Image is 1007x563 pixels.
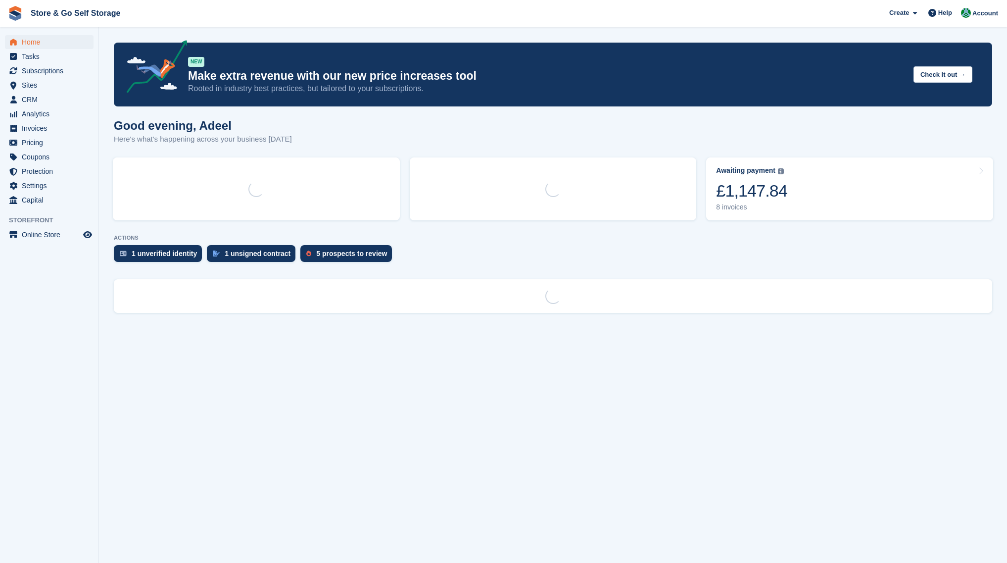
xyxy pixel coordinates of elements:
[889,8,909,18] span: Create
[9,215,98,225] span: Storefront
[716,181,787,201] div: £1,147.84
[938,8,952,18] span: Help
[5,193,94,207] a: menu
[22,107,81,121] span: Analytics
[114,245,207,267] a: 1 unverified identity
[706,157,993,220] a: Awaiting payment £1,147.84 8 invoices
[120,251,127,256] img: verify_identity-adf6edd0f0f0b5bbfe63781bf79b02c33cf7c696d77639b501bdc392416b5a36.svg
[22,121,81,135] span: Invoices
[5,64,94,78] a: menu
[913,66,972,83] button: Check it out →
[188,69,906,83] p: Make extra revenue with our new price increases tool
[213,251,220,256] img: contract_signature_icon-13c848040528278c33f63329250d36e43548de30e8caae1d1a13099fd9432cc5.svg
[961,8,971,18] img: Adeel Hussain
[82,229,94,241] a: Preview store
[5,150,94,164] a: menu
[5,78,94,92] a: menu
[5,228,94,242] a: menu
[114,134,292,145] p: Here's what's happening across your business [DATE]
[188,57,204,67] div: NEW
[5,121,94,135] a: menu
[8,6,23,21] img: stora-icon-8386f47178a22dfd0bd8f6a31ec36ba5ce8667c1dd55bd0f319d3a0aa187defe.svg
[778,168,784,174] img: icon-info-grey-7440780725fd019a000dd9b08b2336e03edf1995a4989e88bcd33f0948082b44.svg
[972,8,998,18] span: Account
[22,136,81,150] span: Pricing
[188,83,906,94] p: Rooted in industry best practices, but tailored to your subscriptions.
[22,93,81,106] span: CRM
[5,35,94,49] a: menu
[300,245,397,267] a: 5 prospects to review
[716,166,775,175] div: Awaiting payment
[5,164,94,178] a: menu
[22,35,81,49] span: Home
[5,107,94,121] a: menu
[114,235,992,241] p: ACTIONS
[716,203,787,211] div: 8 invoices
[22,50,81,63] span: Tasks
[27,5,124,21] a: Store & Go Self Storage
[5,93,94,106] a: menu
[5,50,94,63] a: menu
[22,179,81,193] span: Settings
[22,64,81,78] span: Subscriptions
[22,150,81,164] span: Coupons
[5,179,94,193] a: menu
[225,250,290,257] div: 1 unsigned contract
[22,228,81,242] span: Online Store
[114,119,292,132] h1: Good evening, Adeel
[132,250,197,257] div: 1 unverified identity
[118,40,188,97] img: price-adjustments-announcement-icon-8257ccfd72463d97f412b2fc003d46551f7dbcb40ab6d574587a9cd5c0d94...
[306,251,311,256] img: prospect-51fa495bee0391a8d652442698ab0144808aea92771e9ea1ae160a38d050c398.svg
[5,136,94,150] a: menu
[207,245,300,267] a: 1 unsigned contract
[22,78,81,92] span: Sites
[316,250,387,257] div: 5 prospects to review
[22,164,81,178] span: Protection
[22,193,81,207] span: Capital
